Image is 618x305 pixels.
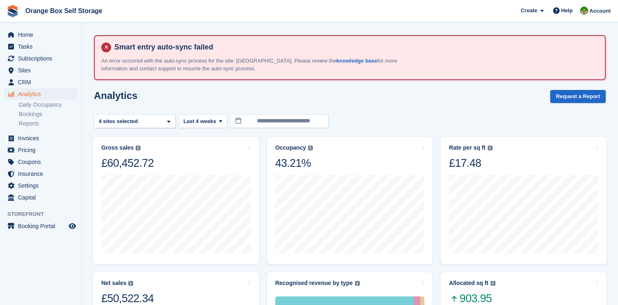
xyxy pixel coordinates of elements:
h4: Smart entry auto-sync failed [111,43,598,52]
a: menu [4,29,77,40]
span: Tasks [18,41,67,52]
a: menu [4,144,77,156]
a: menu [4,156,77,168]
span: Coupons [18,156,67,168]
div: Occupancy [275,144,306,151]
span: Settings [18,180,67,191]
div: Allocated sq ft [449,280,488,287]
span: Home [18,29,67,40]
a: Daily Occupancy [19,101,77,109]
a: menu [4,180,77,191]
span: Help [561,7,573,15]
img: icon-info-grey-7440780725fd019a000dd9b08b2336e03edf1995a4989e88bcd33f0948082b44.svg [128,281,133,286]
span: Storefront [7,210,81,218]
span: Capital [18,192,67,203]
a: menu [4,192,77,203]
img: icon-info-grey-7440780725fd019a000dd9b08b2336e03edf1995a4989e88bcd33f0948082b44.svg [355,281,360,286]
div: £17.48 [449,156,492,170]
span: Booking Portal [18,220,67,232]
a: Orange Box Self Storage [22,4,106,18]
img: icon-info-grey-7440780725fd019a000dd9b08b2336e03edf1995a4989e88bcd33f0948082b44.svg [488,146,493,150]
span: Invoices [18,132,67,144]
img: icon-info-grey-7440780725fd019a000dd9b08b2336e03edf1995a4989e88bcd33f0948082b44.svg [136,146,141,150]
a: menu [4,168,77,179]
span: Last 4 weeks [183,117,216,126]
a: menu [4,65,77,76]
img: icon-info-grey-7440780725fd019a000dd9b08b2336e03edf1995a4989e88bcd33f0948082b44.svg [308,146,313,150]
img: Eric Smith [580,7,588,15]
img: stora-icon-8386f47178a22dfd0bd8f6a31ec36ba5ce8667c1dd55bd0f319d3a0aa187defe.svg [7,5,19,17]
a: menu [4,220,77,232]
a: Preview store [67,221,77,231]
a: Bookings [19,110,77,118]
div: Gross sales [101,144,134,151]
a: Reports [19,120,77,128]
button: Request a Report [550,90,606,103]
span: Insurance [18,168,67,179]
span: Sites [18,65,67,76]
div: 4 sites selected [97,117,141,126]
a: knowledge base [336,58,377,64]
a: menu [4,76,77,88]
div: £60,452.72 [101,156,154,170]
a: menu [4,41,77,52]
span: Account [589,7,611,15]
a: menu [4,132,77,144]
span: Pricing [18,144,67,156]
h2: Analytics [94,90,138,101]
div: Rate per sq ft [449,144,485,151]
a: menu [4,88,77,100]
button: Last 4 weeks [179,114,227,128]
img: icon-info-grey-7440780725fd019a000dd9b08b2336e03edf1995a4989e88bcd33f0948082b44.svg [491,281,495,286]
div: 43.21% [275,156,313,170]
p: An error occurred with the auto-sync process for the site: [GEOGRAPHIC_DATA]. Please review the f... [101,57,408,73]
span: CRM [18,76,67,88]
div: Recognised revenue by type [275,280,353,287]
span: Analytics [18,88,67,100]
span: Create [521,7,537,15]
span: Subscriptions [18,53,67,64]
a: menu [4,53,77,64]
div: Net sales [101,280,126,287]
